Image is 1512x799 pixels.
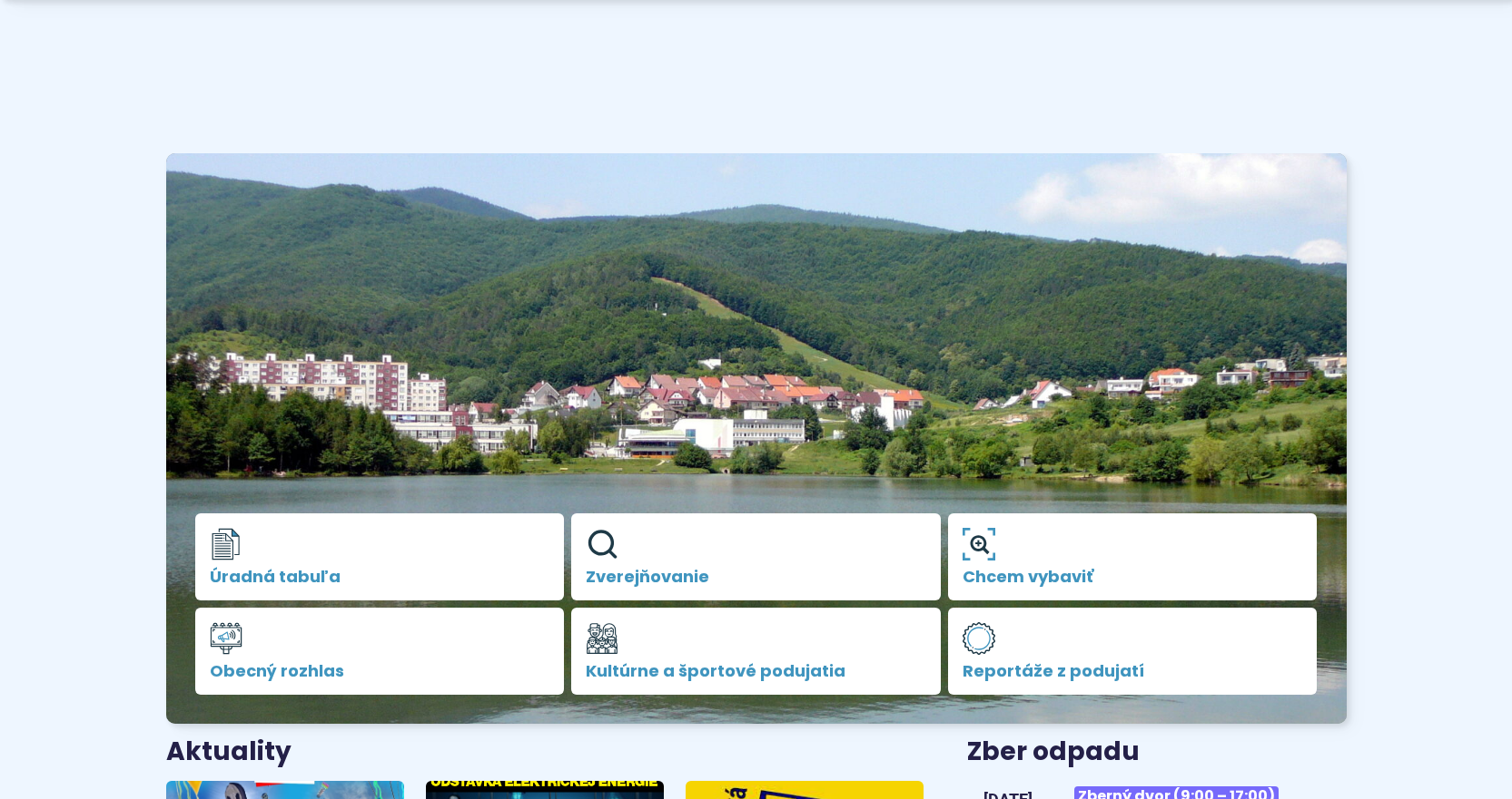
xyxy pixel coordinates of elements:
a: Obecný rozhlas [195,608,565,695]
span: Zverejňovanie [586,568,926,586]
span: Reportáže z podujatí [963,662,1303,680]
h3: Zber odpadu [967,738,1346,766]
span: Chcem vybaviť [963,568,1303,586]
a: Reportáže z podujatí [948,608,1318,695]
span: Kultúrne a športové podujatia [586,662,926,680]
h3: Aktuality [166,738,292,766]
span: Úradná tabuľa [210,568,550,586]
a: Zverejňovanie [571,513,941,600]
a: Kultúrne a športové podujatia [571,608,941,695]
a: Úradná tabuľa [195,513,565,600]
span: Obecný rozhlas [210,662,550,680]
a: Chcem vybaviť [948,513,1318,600]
